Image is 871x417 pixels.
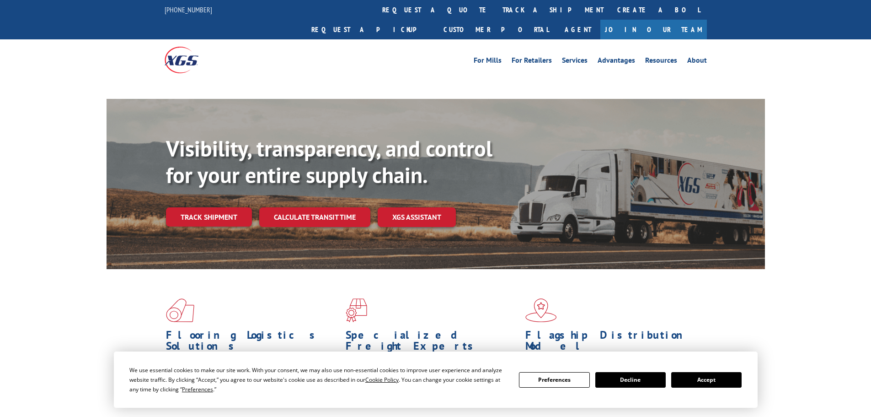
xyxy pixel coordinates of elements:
[519,372,589,388] button: Preferences
[365,376,399,384] span: Cookie Policy
[671,372,742,388] button: Accept
[166,330,339,356] h1: Flooring Logistics Solutions
[114,352,758,408] div: Cookie Consent Prompt
[562,57,588,67] a: Services
[129,365,508,394] div: We use essential cookies to make our site work. With your consent, we may also use non-essential ...
[346,330,518,356] h1: Specialized Freight Experts
[645,57,677,67] a: Resources
[598,57,635,67] a: Advantages
[378,207,456,227] a: XGS ASSISTANT
[600,20,707,39] a: Join Our Team
[512,57,552,67] a: For Retailers
[687,57,707,67] a: About
[474,57,502,67] a: For Mills
[166,134,492,189] b: Visibility, transparency, and control for your entire supply chain.
[437,20,556,39] a: Customer Portal
[525,298,557,322] img: xgs-icon-flagship-distribution-model-red
[182,385,213,393] span: Preferences
[166,298,194,322] img: xgs-icon-total-supply-chain-intelligence-red
[166,207,252,227] a: Track shipment
[165,5,212,14] a: [PHONE_NUMBER]
[556,20,600,39] a: Agent
[595,372,666,388] button: Decline
[525,330,698,356] h1: Flagship Distribution Model
[259,207,370,227] a: Calculate transit time
[346,298,367,322] img: xgs-icon-focused-on-flooring-red
[305,20,437,39] a: Request a pickup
